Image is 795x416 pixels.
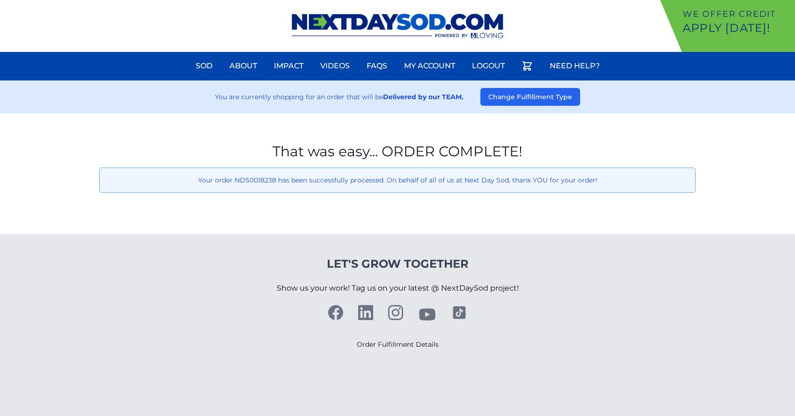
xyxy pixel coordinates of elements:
button: Change Fulfillment Type [480,88,580,106]
h1: That was easy... ORDER COMPLETE! [99,143,696,160]
strong: Delivered by our TEAM. [383,93,464,101]
a: Need Help? [544,55,605,77]
p: Show us your work! Tag us on your latest @ NextDaySod project! [277,271,519,305]
a: Logout [466,55,510,77]
a: About [224,55,263,77]
p: Apply [DATE]! [683,21,791,36]
a: FAQs [361,55,393,77]
a: My Account [398,55,461,77]
a: Sod [190,55,218,77]
p: Your order NDS0018238 has been successfully processed. On behalf of all of us at Next Day Sod, th... [107,175,688,185]
a: Order Fulfillment Details [357,340,439,349]
h4: Let's Grow Together [277,256,519,271]
a: Impact [268,55,309,77]
a: Videos [315,55,355,77]
p: We offer Credit [683,7,791,21]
